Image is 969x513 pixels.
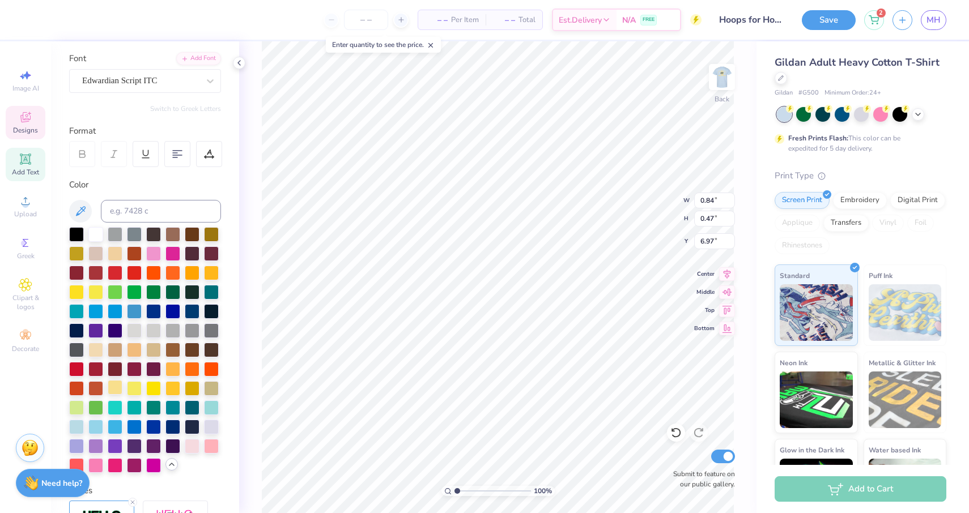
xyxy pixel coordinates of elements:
button: Save [802,10,856,30]
span: Water based Ink [869,444,921,456]
label: Font [69,52,86,65]
div: Transfers [823,215,869,232]
span: Glow in the Dark Ink [780,444,844,456]
input: – – [344,10,388,30]
input: Untitled Design [710,8,793,31]
span: Minimum Order: 24 + [824,88,881,98]
span: Puff Ink [869,270,892,281]
div: Print Type [775,169,946,182]
span: Center [694,270,715,278]
div: Back [715,94,729,104]
div: Color [69,178,221,191]
span: Gildan Adult Heavy Cotton T-Shirt [775,55,940,69]
div: Add Font [176,52,221,65]
span: N/A [622,14,636,26]
span: Total [518,14,535,26]
span: Per Item [451,14,479,26]
div: Foil [907,215,934,232]
label: Submit to feature on our public gallery. [667,469,735,489]
span: Upload [14,210,37,219]
span: – – [425,14,448,26]
span: FREE [643,16,654,24]
span: Gildan [775,88,793,98]
span: 2 [877,8,886,18]
img: Back [711,66,733,88]
div: This color can be expedited for 5 day delivery. [788,133,928,153]
span: 100 % [534,486,552,496]
span: Designs [13,126,38,135]
div: Styles [69,484,221,497]
div: Screen Print [775,192,830,209]
strong: Need help? [41,478,82,489]
strong: Fresh Prints Flash: [788,134,848,143]
span: Middle [694,288,715,296]
span: # G500 [798,88,819,98]
span: Neon Ink [780,357,807,369]
span: Decorate [12,344,39,353]
a: MH [921,10,946,30]
span: Est. Delivery [559,14,602,26]
span: Greek [17,251,35,260]
img: Standard [780,284,853,341]
span: – – [492,14,515,26]
div: Applique [775,215,820,232]
div: Enter quantity to see the price. [326,37,441,53]
span: Add Text [12,168,39,177]
div: Embroidery [833,192,887,209]
div: Rhinestones [775,237,830,254]
img: Metallic & Glitter Ink [869,371,942,428]
span: Image AI [12,84,39,93]
span: Top [694,306,715,314]
img: Puff Ink [869,284,942,341]
span: Bottom [694,324,715,332]
div: Vinyl [872,215,904,232]
span: Metallic & Glitter Ink [869,357,936,369]
input: e.g. 7428 c [101,200,221,223]
span: MH [926,14,941,27]
div: Format [69,125,222,138]
button: Switch to Greek Letters [150,104,221,113]
img: Neon Ink [780,371,853,428]
span: Clipart & logos [6,293,45,311]
span: Standard [780,270,810,281]
div: Digital Print [890,192,945,209]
